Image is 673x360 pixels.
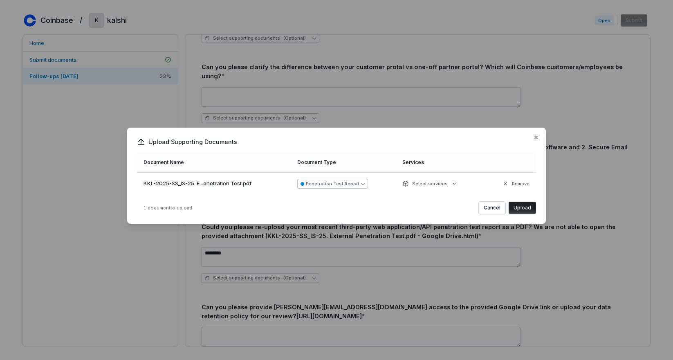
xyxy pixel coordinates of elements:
span: Upload Supporting Documents [137,137,536,146]
button: Cancel [479,202,505,214]
span: 1 document to upload [144,205,192,211]
span: KKL-2025-SS_IS-25. E...enetration Test.pdf [144,180,251,188]
button: Penetration Test Report [297,179,368,189]
th: Services [397,153,482,172]
th: Document Name [137,153,292,172]
button: Select services [400,176,460,191]
button: Upload [509,202,536,214]
button: Remove [500,176,532,191]
th: Document Type [292,153,397,172]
